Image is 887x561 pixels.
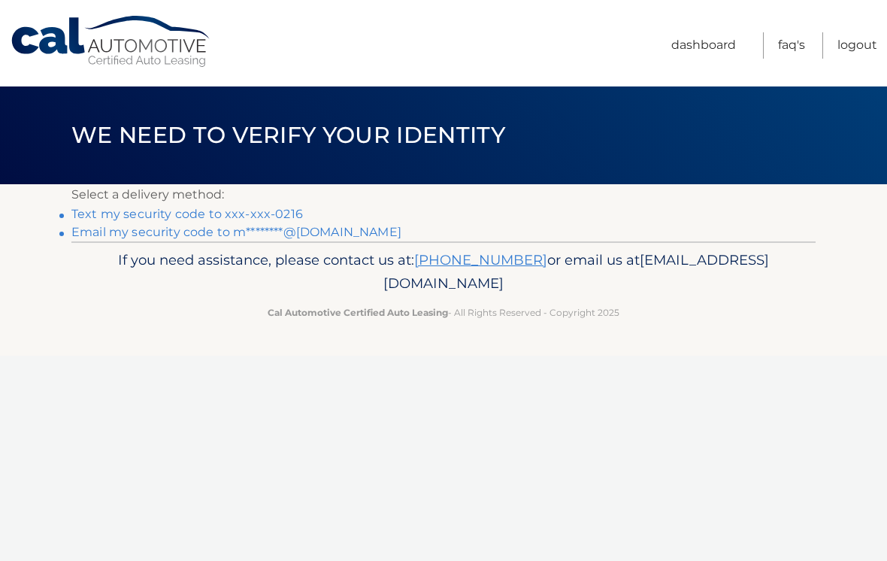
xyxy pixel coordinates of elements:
[71,225,401,239] a: Email my security code to m********@[DOMAIN_NAME]
[837,32,877,59] a: Logout
[81,248,806,296] p: If you need assistance, please contact us at: or email us at
[71,121,505,149] span: We need to verify your identity
[81,305,806,320] p: - All Rights Reserved - Copyright 2025
[71,184,816,205] p: Select a delivery method:
[414,251,547,268] a: [PHONE_NUMBER]
[10,15,213,68] a: Cal Automotive
[268,307,448,318] strong: Cal Automotive Certified Auto Leasing
[671,32,736,59] a: Dashboard
[778,32,805,59] a: FAQ's
[71,207,303,221] a: Text my security code to xxx-xxx-0216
